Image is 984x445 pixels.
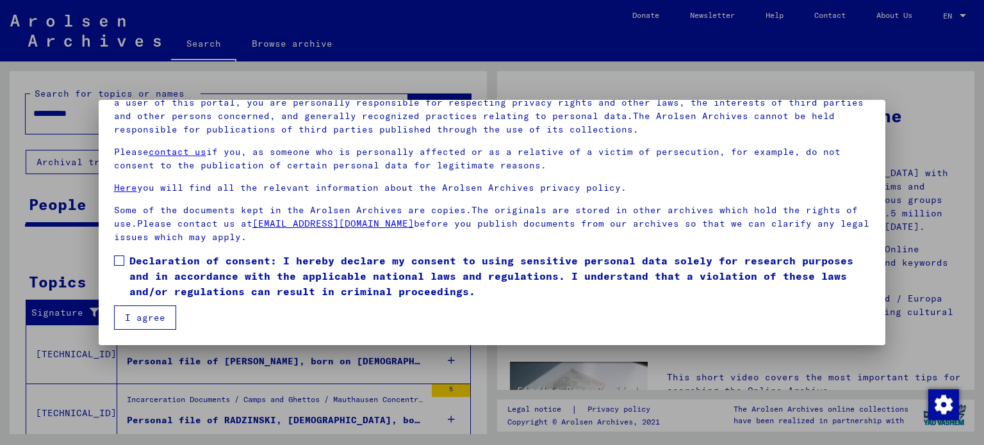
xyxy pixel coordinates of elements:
[114,145,871,172] p: Please if you, as someone who is personally affected or as a relative of a victim of persecution,...
[129,253,871,299] span: Declaration of consent: I hereby declare my consent to using sensitive personal data solely for r...
[149,146,206,158] a: contact us
[252,218,414,229] a: [EMAIL_ADDRESS][DOMAIN_NAME]
[114,182,137,193] a: Here
[928,389,959,420] img: Change consent
[114,83,871,136] p: Please note that this portal on victims of Nazi [MEDICAL_DATA] contains sensitive data on identif...
[114,181,871,195] p: you will find all the relevant information about the Arolsen Archives privacy policy.
[114,305,176,330] button: I agree
[114,204,871,244] p: Some of the documents kept in the Arolsen Archives are copies.The originals are stored in other a...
